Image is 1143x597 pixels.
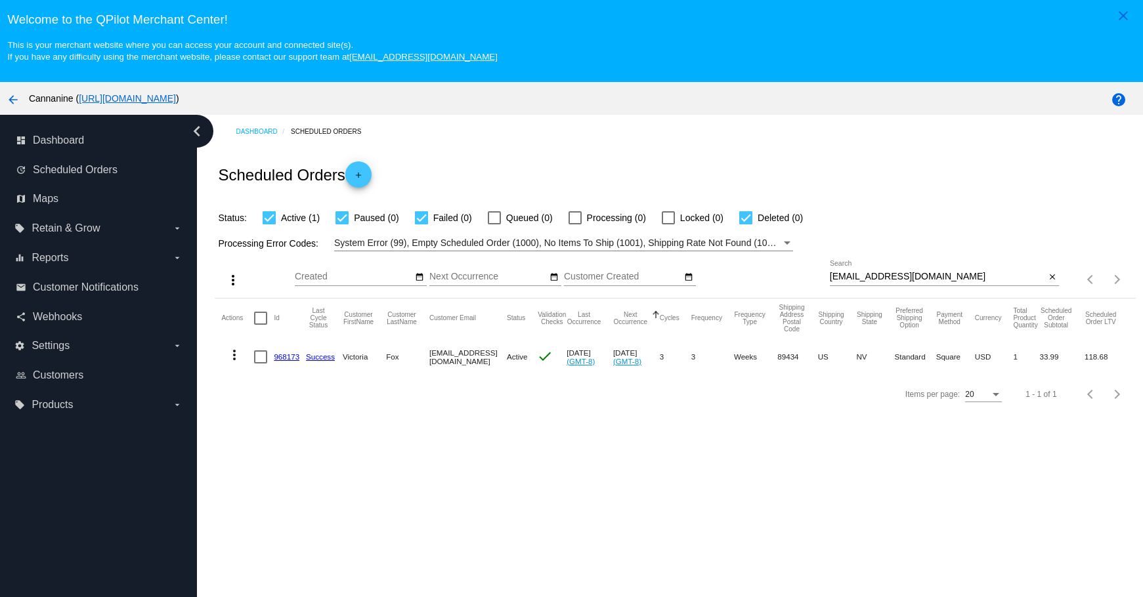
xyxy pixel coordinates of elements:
[79,93,176,104] a: [URL][DOMAIN_NAME]
[1040,338,1085,376] mat-cell: 33.99
[1025,390,1056,399] div: 1 - 1 of 1
[172,400,183,410] i: arrow_drop_down
[14,253,25,263] i: equalizer
[856,338,894,376] mat-cell: NV
[758,210,803,226] span: Deleted (0)
[1045,270,1059,284] button: Clear
[1085,311,1117,325] button: Change sorting for LifetimeValue
[221,298,254,338] mat-header-cell: Actions
[1085,338,1129,376] mat-cell: 118.68
[16,188,183,209] a: map Maps
[291,121,373,142] a: Scheduled Orders
[32,399,73,411] span: Products
[965,390,1002,400] mat-select: Items per page:
[186,121,207,142] i: chevron_left
[7,12,1135,27] h3: Welcome to the QPilot Merchant Center!
[567,311,601,325] button: Change sorting for LastOccurrenceUtc
[386,311,418,325] button: Change sorting for CustomerLastName
[1048,272,1057,283] mat-icon: close
[218,238,318,249] span: Processing Error Codes:
[218,213,247,223] span: Status:
[660,338,691,376] mat-cell: 3
[433,210,472,226] span: Failed (0)
[537,298,567,338] mat-header-cell: Validation Checks
[975,314,1002,322] button: Change sorting for CurrencyIso
[613,311,648,325] button: Change sorting for NextOccurrenceUtc
[506,210,553,226] span: Queued (0)
[16,365,183,386] a: people_outline Customers
[507,352,528,361] span: Active
[691,338,734,376] mat-cell: 3
[14,400,25,410] i: local_offer
[680,210,723,226] span: Locked (0)
[429,314,476,322] button: Change sorting for CustomerEmail
[1013,298,1039,338] mat-header-cell: Total Product Quantity
[537,348,553,364] mat-icon: check
[905,390,960,399] div: Items per page:
[691,314,722,322] button: Change sorting for Frequency
[386,338,429,376] mat-cell: Fox
[936,338,975,376] mat-cell: Square
[334,235,793,251] mat-select: Filter by Processing Error Codes
[274,352,299,361] a: 968173
[734,338,777,376] mat-cell: Weeks
[856,311,882,325] button: Change sorting for ShippingState
[1040,307,1073,329] button: Change sorting for Subtotal
[564,272,682,282] input: Customer Created
[777,338,817,376] mat-cell: 89434
[16,135,26,146] i: dashboard
[16,312,26,322] i: share
[734,311,766,325] button: Change sorting for FrequencyType
[818,311,845,325] button: Change sorting for ShippingCountry
[429,272,548,282] input: Next Occurrence
[14,340,25,351] i: settings
[567,357,595,365] a: (GMT-8)
[354,210,399,226] span: Paused (0)
[587,210,646,226] span: Processing (0)
[29,93,179,104] span: Cannanine ( )
[236,121,291,142] a: Dashboard
[613,338,660,376] mat-cell: [DATE]
[1104,266,1131,293] button: Next page
[16,370,26,381] i: people_outline
[16,130,183,151] a: dashboard Dashboard
[343,311,374,325] button: Change sorting for CustomerFirstName
[32,252,68,264] span: Reports
[830,272,1045,282] input: Search
[306,307,331,329] button: Change sorting for LastProcessingCycleId
[172,253,183,263] i: arrow_drop_down
[1078,381,1104,407] button: Previous page
[16,282,26,293] i: email
[1104,381,1131,407] button: Next page
[351,171,366,186] mat-icon: add
[32,340,70,352] span: Settings
[16,194,26,204] i: map
[33,164,118,176] span: Scheduled Orders
[16,306,183,327] a: share Webhooks
[172,340,183,351] i: arrow_drop_down
[16,165,26,175] i: update
[172,223,183,234] i: arrow_drop_down
[281,210,320,226] span: Active (1)
[550,272,559,283] mat-icon: date_range
[975,338,1014,376] mat-cell: USD
[295,272,413,282] input: Created
[343,338,386,376] mat-cell: Victoria
[33,281,139,293] span: Customer Notifications
[16,159,183,180] a: update Scheduled Orders
[7,40,497,62] small: This is your merchant website where you can access your account and connected site(s). If you hav...
[429,338,507,376] mat-cell: [EMAIL_ADDRESS][DOMAIN_NAME]
[684,272,693,283] mat-icon: date_range
[415,272,424,283] mat-icon: date_range
[895,338,936,376] mat-cell: Standard
[777,304,806,333] button: Change sorting for ShippingPostcode
[33,134,84,146] span: Dashboard
[5,92,21,108] mat-icon: arrow_back
[1078,266,1104,293] button: Previous page
[32,222,100,234] span: Retain & Grow
[14,223,25,234] i: local_offer
[660,314,679,322] button: Change sorting for Cycles
[1111,92,1127,108] mat-icon: help
[306,352,335,361] a: Success
[936,311,963,325] button: Change sorting for PaymentMethod.Type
